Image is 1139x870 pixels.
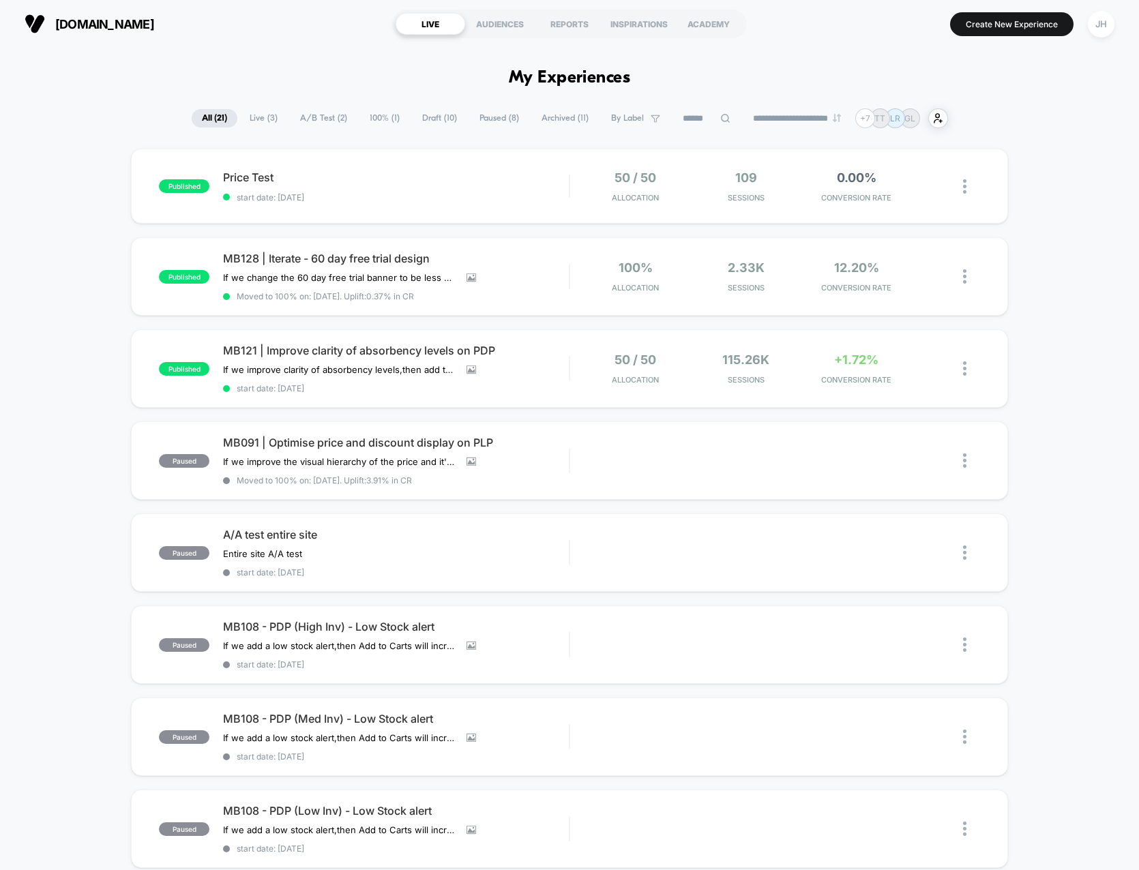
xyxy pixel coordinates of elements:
span: CONVERSION RATE [805,375,908,385]
img: close [963,269,966,284]
span: Allocation [612,375,659,385]
span: Sessions [694,375,798,385]
span: Sessions [694,193,798,202]
span: start date: [DATE] [223,843,569,854]
span: 115.26k [722,352,769,367]
button: Create New Experience [950,12,1074,36]
span: A/A test entire site [223,528,569,541]
span: start date: [DATE] [223,192,569,202]
span: published [159,270,209,284]
div: JH [1088,11,1114,37]
button: JH [1084,10,1119,38]
span: Paused ( 8 ) [469,109,529,127]
span: Archived ( 11 ) [531,109,599,127]
span: start date: [DATE] [223,751,569,762]
span: CONVERSION RATE [805,193,908,202]
span: MB091 | Optimise price and discount display on PLP [223,436,569,449]
span: start date: [DATE] [223,659,569,670]
span: +1.72% [834,352,878,367]
span: MB121 | Improve clarity of absorbency levels on PDP [223,344,569,357]
span: If we improve the visual hierarchy of the price and it's related promotion then PDV and CR will i... [223,456,456,467]
span: A/B Test ( 2 ) [290,109,357,127]
span: Allocation [612,193,659,202]
span: MB108 - PDP (Med Inv) - Low Stock alert [223,712,569,725]
div: LIVE [396,13,465,35]
span: If we add a low stock alert,then Add to Carts will increase,due to an increased sense of urgency. [223,824,456,835]
h1: My Experiences [509,68,631,88]
span: If we add a low stock alert,then Add to Carts will increase,due to an increased sense of urgency. [223,640,456,651]
span: published [159,362,209,376]
span: [DOMAIN_NAME] [55,17,154,31]
img: Visually logo [25,14,45,34]
img: close [963,361,966,376]
span: 0.00% [837,170,876,185]
span: paused [159,546,209,560]
span: paused [159,454,209,468]
span: 109 [735,170,757,185]
span: Moved to 100% on: [DATE] . Uplift: 0.37% in CR [237,291,414,301]
p: LR [890,113,900,123]
span: By Label [611,113,644,123]
img: close [963,730,966,744]
span: Draft ( 10 ) [412,109,467,127]
span: 100% [619,260,653,275]
button: [DOMAIN_NAME] [20,13,158,35]
img: close [963,179,966,194]
div: INSPIRATIONS [604,13,674,35]
span: 12.20% [834,260,879,275]
span: published [159,179,209,193]
span: If we add a low stock alert,then Add to Carts will increase,due to an increased sense of urgency. [223,732,456,743]
img: end [833,114,841,122]
img: close [963,545,966,560]
span: If we change the 60 day free trial banner to be less distracting from the primary CTA,then conver... [223,272,456,283]
div: ACADEMY [674,13,743,35]
span: If we improve clarity of absorbency levels,then add to carts & CR will increase,because users are... [223,364,456,375]
span: 100% ( 1 ) [359,109,410,127]
div: + 7 [855,108,875,128]
p: TT [874,113,885,123]
span: start date: [DATE] [223,567,569,577]
span: Price Test [223,170,569,184]
span: 2.33k [728,260,765,275]
span: MB128 | Iterate - 60 day free trial design [223,252,569,265]
span: Entire site A/A test [223,548,302,559]
img: close [963,822,966,836]
span: start date: [DATE] [223,383,569,393]
span: paused [159,730,209,744]
span: All ( 21 ) [192,109,237,127]
span: paused [159,638,209,652]
span: MB108 - PDP (High Inv) - Low Stock alert [223,620,569,633]
p: GL [904,113,915,123]
span: MB108 - PDP (Low Inv) - Low Stock alert [223,804,569,817]
span: 50 / 50 [615,170,656,185]
span: Moved to 100% on: [DATE] . Uplift: 3.91% in CR [237,475,412,485]
img: close [963,637,966,652]
div: REPORTS [535,13,604,35]
div: AUDIENCES [465,13,535,35]
span: Live ( 3 ) [239,109,288,127]
span: CONVERSION RATE [805,283,908,292]
span: Allocation [612,283,659,292]
span: 50 / 50 [615,352,656,367]
img: close [963,453,966,468]
span: paused [159,822,209,836]
span: Sessions [694,283,798,292]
